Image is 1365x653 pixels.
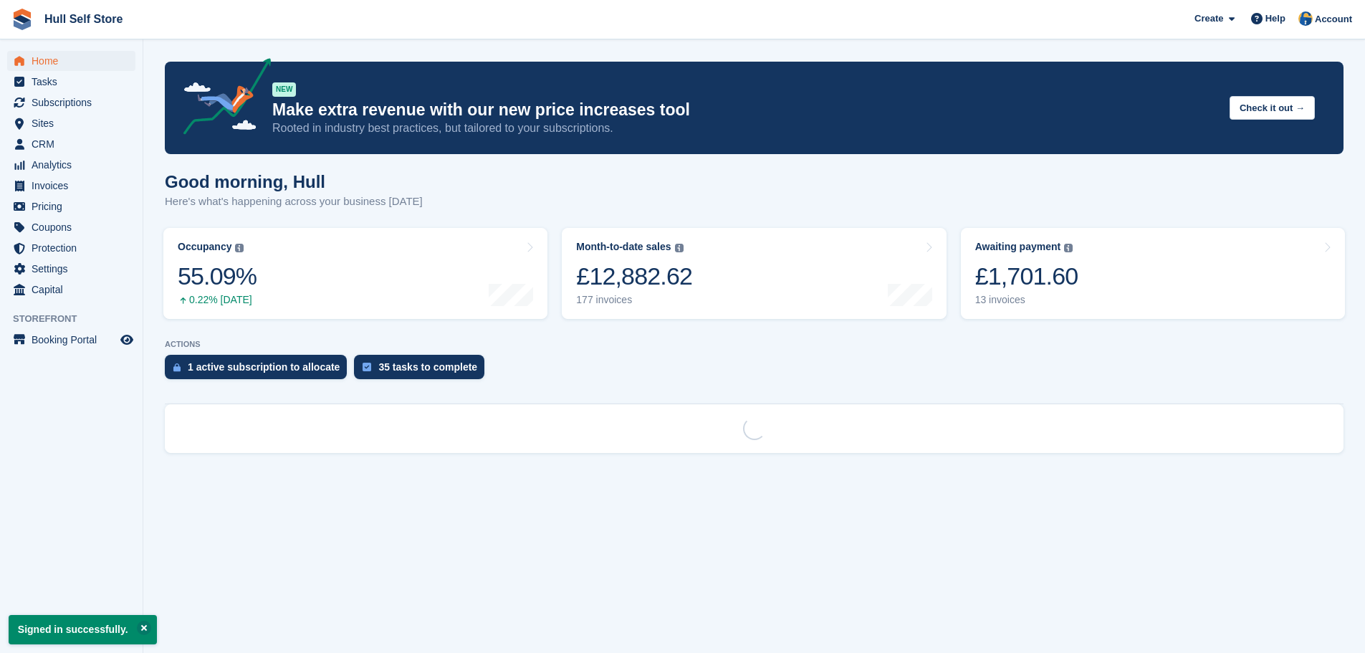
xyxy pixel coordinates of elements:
span: Storefront [13,312,143,326]
a: menu [7,217,135,237]
img: task-75834270c22a3079a89374b754ae025e5fb1db73e45f91037f5363f120a921f8.svg [363,363,371,371]
p: Make extra revenue with our new price increases tool [272,100,1218,120]
div: 55.09% [178,262,257,291]
span: Subscriptions [32,92,118,113]
span: Help [1265,11,1285,26]
a: menu [7,196,135,216]
span: Sites [32,113,118,133]
span: Invoices [32,176,118,196]
a: menu [7,134,135,154]
div: £12,882.62 [576,262,692,291]
p: Rooted in industry best practices, but tailored to your subscriptions. [272,120,1218,136]
img: icon-info-grey-7440780725fd019a000dd9b08b2336e03edf1995a4989e88bcd33f0948082b44.svg [675,244,684,252]
span: Home [32,51,118,71]
div: Month-to-date sales [576,241,671,253]
div: 1 active subscription to allocate [188,361,340,373]
span: Account [1315,12,1352,27]
div: £1,701.60 [975,262,1078,291]
span: Tasks [32,72,118,92]
a: menu [7,330,135,350]
div: 35 tasks to complete [378,361,477,373]
a: Hull Self Store [39,7,128,31]
img: icon-info-grey-7440780725fd019a000dd9b08b2336e03edf1995a4989e88bcd33f0948082b44.svg [235,244,244,252]
span: Analytics [32,155,118,175]
a: menu [7,259,135,279]
a: 1 active subscription to allocate [165,355,354,386]
a: menu [7,92,135,113]
div: Awaiting payment [975,241,1061,253]
a: Occupancy 55.09% 0.22% [DATE] [163,228,547,319]
a: Month-to-date sales £12,882.62 177 invoices [562,228,946,319]
button: Check it out → [1230,96,1315,120]
a: menu [7,72,135,92]
img: stora-icon-8386f47178a22dfd0bd8f6a31ec36ba5ce8667c1dd55bd0f319d3a0aa187defe.svg [11,9,33,30]
a: 35 tasks to complete [354,355,492,386]
img: icon-info-grey-7440780725fd019a000dd9b08b2336e03edf1995a4989e88bcd33f0948082b44.svg [1064,244,1073,252]
div: Occupancy [178,241,231,253]
div: 177 invoices [576,294,692,306]
a: Awaiting payment £1,701.60 13 invoices [961,228,1345,319]
span: Pricing [32,196,118,216]
a: menu [7,176,135,196]
span: Protection [32,238,118,258]
img: price-adjustments-announcement-icon-8257ccfd72463d97f412b2fc003d46551f7dbcb40ab6d574587a9cd5c0d94... [171,58,272,140]
a: Preview store [118,331,135,348]
a: menu [7,113,135,133]
div: 0.22% [DATE] [178,294,257,306]
p: Here's what's happening across your business [DATE] [165,194,423,210]
span: Coupons [32,217,118,237]
span: Booking Portal [32,330,118,350]
span: Settings [32,259,118,279]
div: 13 invoices [975,294,1078,306]
a: menu [7,280,135,300]
img: active_subscription_to_allocate_icon-d502201f5373d7db506a760aba3b589e785aa758c864c3986d89f69b8ff3... [173,363,181,372]
span: Capital [32,280,118,300]
img: Hull Self Store [1298,11,1313,26]
div: NEW [272,82,296,97]
a: menu [7,155,135,175]
span: Create [1194,11,1223,26]
h1: Good morning, Hull [165,172,423,191]
a: menu [7,238,135,258]
a: menu [7,51,135,71]
p: ACTIONS [165,340,1344,349]
p: Signed in successfully. [9,615,157,644]
span: CRM [32,134,118,154]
